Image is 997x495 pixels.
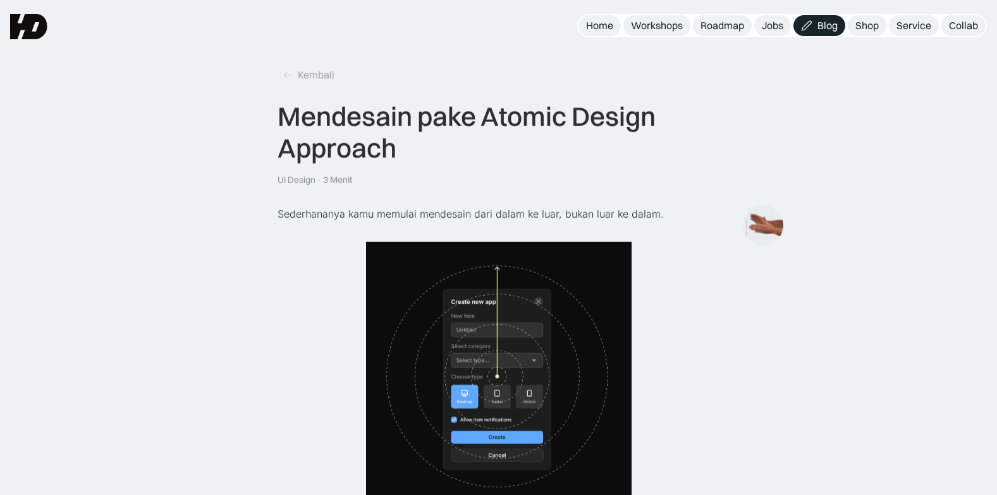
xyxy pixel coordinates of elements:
[693,15,752,36] a: Roadmap
[323,174,352,185] div: 3 Menit
[762,19,783,32] div: Jobs
[278,65,339,85] a: Kembali
[586,19,613,32] div: Home
[754,15,791,36] a: Jobs
[817,19,838,32] div: Blog
[278,101,720,165] div: Mendesain pake Atomic Design Approach
[578,15,621,36] a: Home
[298,68,334,82] div: Kembali
[889,15,939,36] a: Service
[949,19,978,32] div: Collab
[278,174,315,185] div: UI Design
[896,19,931,32] div: Service
[855,19,879,32] div: Shop
[317,174,322,185] div: ·
[631,19,683,32] div: Workshops
[848,15,886,36] a: Shop
[793,15,845,36] a: Blog
[278,223,720,242] p: ‍
[278,205,720,223] p: Sederhananya kamu memulai mendesain dari dalam ke luar, bukan luar ke dalam.
[941,15,986,36] a: Collab
[700,19,744,32] div: Roadmap
[623,15,690,36] a: Workshops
